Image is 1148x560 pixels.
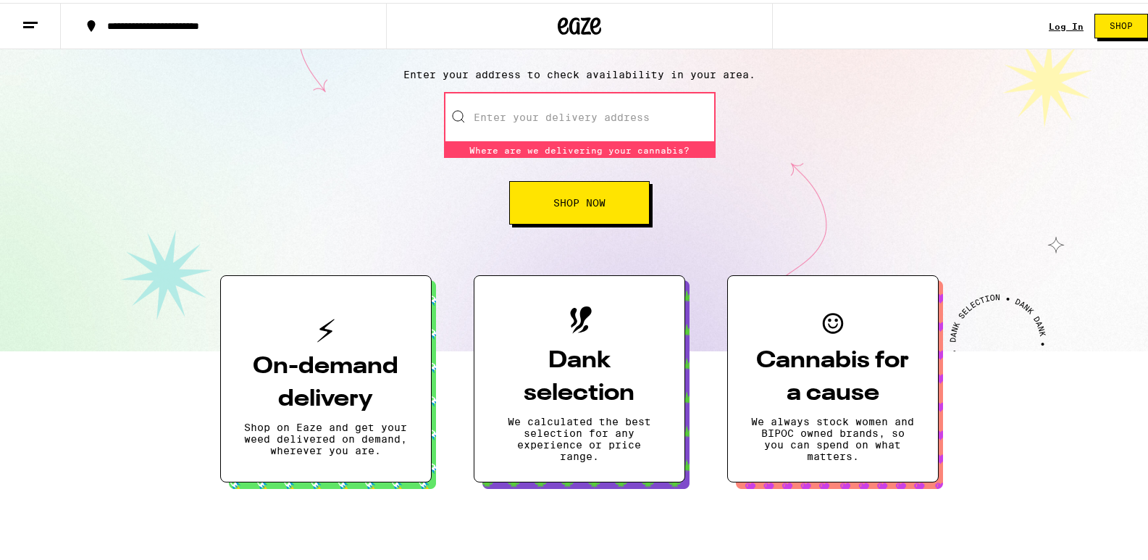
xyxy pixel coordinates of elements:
input: Enter your delivery address [444,89,716,140]
p: Shop on Eaze and get your weed delivered on demand, wherever you are. [244,419,408,454]
h3: On-demand delivery [244,348,408,413]
button: Dank selectionWe calculated the best selection for any experience or price range. [474,272,685,480]
p: We calculated the best selection for any experience or price range. [498,413,661,459]
h3: Cannabis for a cause [751,342,915,407]
span: Shop Now [553,195,606,205]
p: Enter your address to check availability in your area. [14,66,1144,78]
button: Shop Now [509,178,650,222]
button: On-demand deliveryShop on Eaze and get your weed delivered on demand, wherever you are. [220,272,432,480]
span: Shop [1110,19,1133,28]
div: Where are we delivering your cannabis? [444,140,716,155]
span: Hi. Need any help? [9,10,104,22]
h3: Dank selection [498,342,661,407]
p: We always stock women and BIPOC owned brands, so you can spend on what matters. [751,413,915,459]
button: Shop [1094,11,1148,35]
button: Cannabis for a causeWe always stock women and BIPOC owned brands, so you can spend on what matters. [727,272,939,480]
a: Log In [1049,19,1084,28]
